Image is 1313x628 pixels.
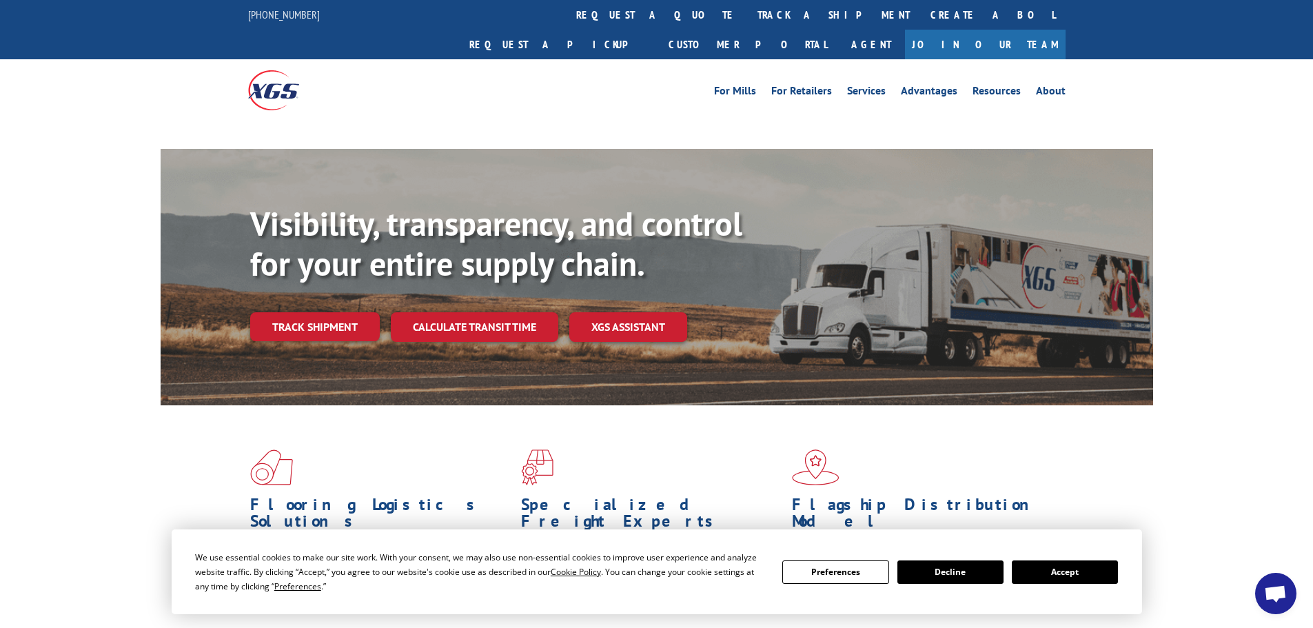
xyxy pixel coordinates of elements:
button: Decline [897,560,1004,584]
h1: Flooring Logistics Solutions [250,496,511,536]
a: Advantages [901,85,957,101]
a: XGS ASSISTANT [569,312,687,342]
div: Cookie Consent Prompt [172,529,1142,614]
div: We use essential cookies to make our site work. With your consent, we may also use non-essential ... [195,550,766,594]
h1: Specialized Freight Experts [521,496,782,536]
a: Agent [837,30,905,59]
img: xgs-icon-flagship-distribution-model-red [792,449,839,485]
img: xgs-icon-focused-on-flooring-red [521,449,553,485]
a: Track shipment [250,312,380,341]
b: Visibility, transparency, and control for your entire supply chain. [250,202,742,285]
a: Calculate transit time [391,312,558,342]
button: Preferences [782,560,888,584]
a: Request a pickup [459,30,658,59]
a: Join Our Team [905,30,1066,59]
span: Preferences [274,580,321,592]
div: Open chat [1255,573,1296,614]
button: Accept [1012,560,1118,584]
a: Services [847,85,886,101]
a: Resources [973,85,1021,101]
a: Customer Portal [658,30,837,59]
a: For Mills [714,85,756,101]
span: Cookie Policy [551,566,601,578]
a: For Retailers [771,85,832,101]
a: About [1036,85,1066,101]
img: xgs-icon-total-supply-chain-intelligence-red [250,449,293,485]
a: [PHONE_NUMBER] [248,8,320,21]
h1: Flagship Distribution Model [792,496,1052,536]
